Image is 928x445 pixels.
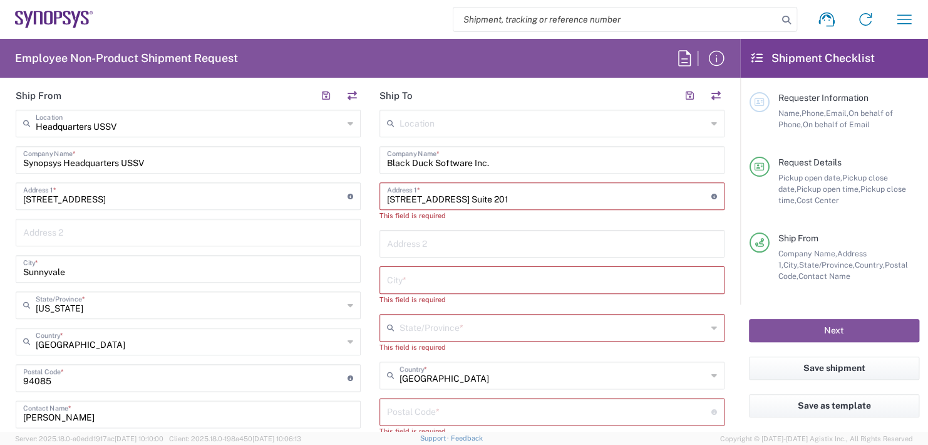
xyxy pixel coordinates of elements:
[420,434,451,442] a: Support
[751,51,875,66] h2: Shipment Checklist
[803,120,870,129] span: On behalf of Email
[720,433,913,444] span: Copyright © [DATE]-[DATE] Agistix Inc., All Rights Reserved
[451,434,483,442] a: Feedback
[15,435,163,442] span: Server: 2025.18.0-a0edd1917ac
[115,435,163,442] span: [DATE] 10:10:00
[749,394,919,417] button: Save as template
[778,233,818,243] span: Ship From
[778,157,842,167] span: Request Details
[797,184,860,194] span: Pickup open time,
[797,196,839,205] span: Cost Center
[16,90,61,102] h2: Ship From
[169,435,301,442] span: Client: 2025.18.0-198a450
[778,173,842,182] span: Pickup open date,
[778,249,837,258] span: Company Name,
[379,426,724,437] div: This field is required
[802,108,826,118] span: Phone,
[749,319,919,342] button: Next
[15,51,238,66] h2: Employee Non-Product Shipment Request
[379,342,724,353] div: This field is required
[252,435,301,442] span: [DATE] 10:06:13
[453,8,778,31] input: Shipment, tracking or reference number
[798,271,850,281] span: Contact Name
[826,108,848,118] span: Email,
[778,108,802,118] span: Name,
[379,210,724,221] div: This field is required
[749,357,919,380] button: Save shipment
[799,260,855,270] span: State/Province,
[778,93,869,103] span: Requester Information
[379,90,413,102] h2: Ship To
[379,294,724,305] div: This field is required
[783,260,799,270] span: City,
[855,260,885,270] span: Country,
